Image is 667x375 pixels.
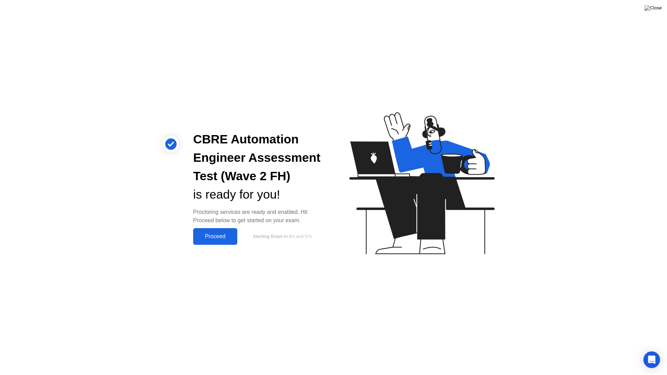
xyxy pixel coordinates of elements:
[644,5,662,11] img: Close
[193,228,237,245] button: Proceed
[643,351,660,368] div: Open Intercom Messenger
[193,130,322,185] div: CBRE Automation Engineer Assessment Test (Wave 2 FH)
[193,208,322,225] div: Proctoring services are ready and enabled. Hit Proceed below to get started on your exam.
[195,233,235,240] div: Proceed
[289,234,312,239] span: 9m and 57s
[241,230,322,243] button: Starting Exam in9m and 57s
[193,185,322,204] div: is ready for you!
